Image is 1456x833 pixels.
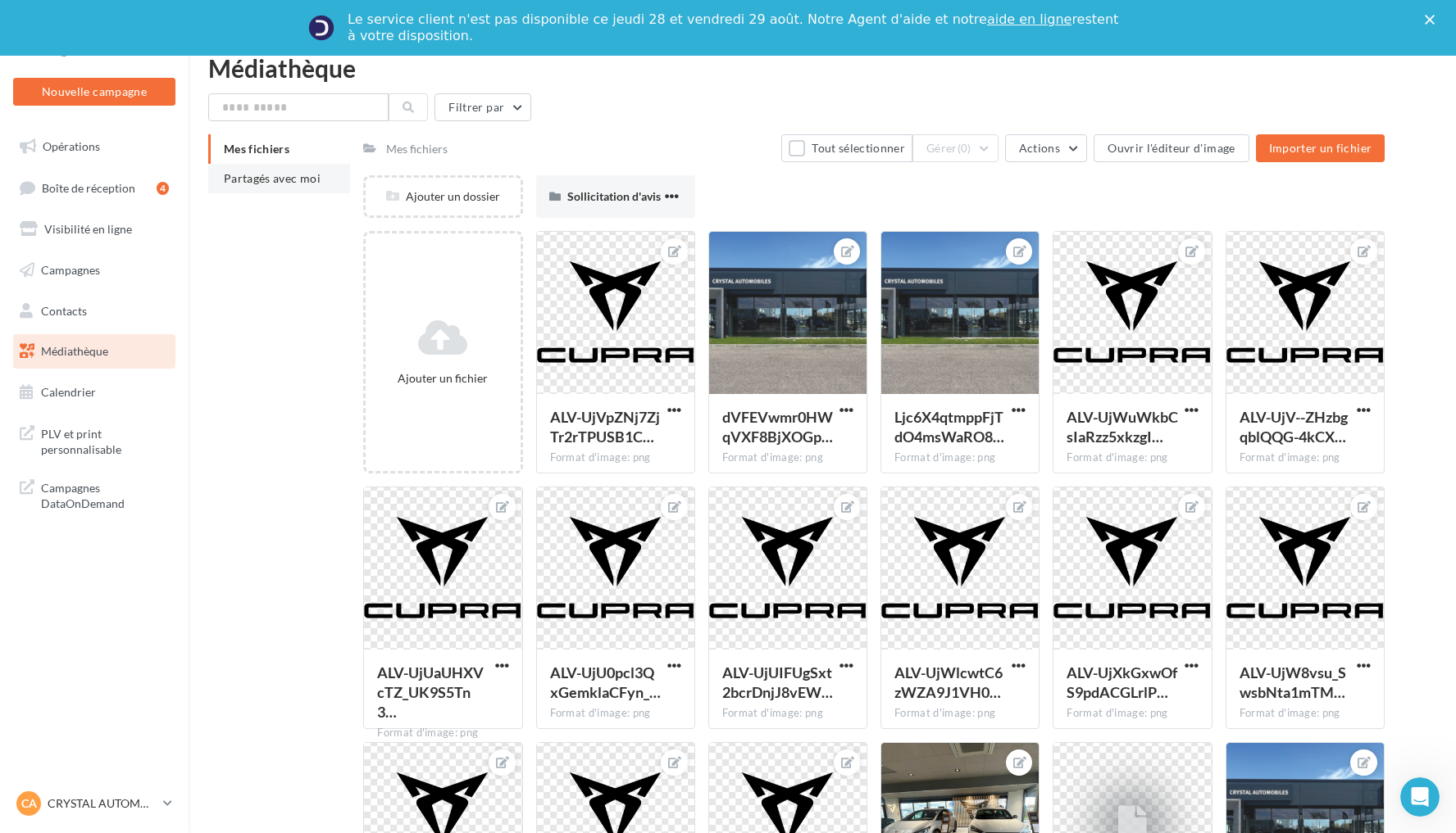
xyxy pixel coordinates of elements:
[1067,450,1198,465] div: Format d'image: png
[722,408,833,446] span: dVFEVwmr0HWqVXF8BjXOGpvWMRGTX7Zvlhy2tRVsA2HCDAktogk7K6_mbj942ItdNso7Usd2dXrnq2wLcw=s0
[10,470,179,518] a: Campagnes DataOnDemand
[157,182,169,195] div: 4
[567,189,661,203] span: Sollicitation d'avis
[43,139,100,153] span: Opérations
[550,408,660,446] span: ALV-UjVpZNj7ZjTr2rTPUSB1C0IE-omoBCYz2rXt5JPVKXLF02Bw8rHN
[894,408,1004,446] span: Ljc6X4qtmppFjTdO4msWaRO8lZR9rQwHjp0jATd2oYDPa7-W3dgkoPSTQKcCPwjhblPKrC1g4zdEeS69iQ=s0
[1425,15,1441,25] div: Fermer
[372,370,513,387] div: Ajouter un fichier
[41,303,87,317] span: Contacts
[958,142,971,155] span: (0)
[1094,134,1249,162] button: Ouvrir l'éditeur d'image
[41,344,108,358] span: Médiathèque
[1240,663,1346,701] span: ALV-UjW8vsu_SwsbNta1mTM4qwmJmmWAuXdj4ONKm9iQ2Aa3rgAo3QI3
[10,212,179,247] a: Visibilité en ligne
[44,222,132,236] span: Visibilité en ligne
[1400,777,1440,817] iframe: Intercom live chat
[435,93,531,121] button: Filtrer par
[224,142,289,156] span: Mes fichiers
[13,78,175,106] button: Nouvelle campagne
[1067,408,1178,446] span: ALV-UjWuWkbCsIaRzz5xkzgIgihzqZwVW5SXDYAm9Or-YHSD1WArbVXL
[722,450,853,465] div: Format d'image: png
[550,706,681,721] div: Format d'image: png
[386,141,448,157] div: Mes fichiers
[1019,141,1060,155] span: Actions
[348,11,1122,44] div: Le service client n'est pas disponible ce jeudi 28 et vendredi 29 août. Notre Agent d'aide et not...
[10,375,179,410] a: Calendrier
[10,129,179,164] a: Opérations
[1256,134,1385,162] button: Importer un fichier
[224,171,321,185] span: Partagés avec moi
[1005,134,1087,162] button: Actions
[1240,706,1371,721] div: Format d'image: png
[21,795,37,812] span: CA
[781,134,912,162] button: Tout sélectionner
[13,788,175,819] a: CA CRYSTAL AUTOMOBILES
[1067,663,1177,701] span: ALV-UjXkGxwOfS9pdACGLrlPgeeIAQuTsbKHMcpBU1BjO-ExF1_SNGs3
[550,450,681,465] div: Format d'image: png
[1240,408,1348,446] span: ALV-UjV--ZHzbgqblQQG-4kCXgwx0zsiQzBX5MfFgfmz6dxXoh-ZE7sk
[366,188,520,205] div: Ajouter un dossier
[377,663,484,721] span: ALV-UjUaUHXVcTZ_UK9S5Tn3UsOManxK2wWgszHiSRJCYz5-JCpzJRKp
[550,663,661,701] span: ALV-UjU0pcl3QxGemklaCFyn_OVSGXnRD-gm-dituBsuMaBAwffskRcN
[42,180,135,194] span: Boîte de réception
[10,416,179,464] a: PLV et print personnalisable
[894,706,1026,721] div: Format d'image: png
[48,795,157,812] p: CRYSTAL AUTOMOBILES
[41,385,96,399] span: Calendrier
[10,170,179,206] a: Boîte de réception4
[308,15,334,41] img: Profile image for Service-Client
[41,477,169,512] span: Campagnes DataOnDemand
[894,663,1003,701] span: ALV-UjWlcwtC6zWZA9J1VH0eRlIRdft7uH9MRUlwve8azNOJyFSt3o5N
[377,726,508,740] div: Format d'image: png
[41,423,169,458] span: PLV et print personnalisable
[1269,141,1372,155] span: Importer un fichier
[1240,450,1371,465] div: Format d'image: png
[894,450,1026,465] div: Format d'image: png
[41,263,100,277] span: Campagnes
[208,56,1436,80] div: Médiathèque
[10,334,179,369] a: Médiathèque
[912,134,999,162] button: Gérer(0)
[987,11,1072,27] a: aide en ligne
[10,253,179,287] a: Campagnes
[722,663,833,701] span: ALV-UjUIFUgSxt2bcrDnjJ8vEW4jocj0BhqTFMjmXxvRTpDO1gDcl9pp
[10,294,179,328] a: Contacts
[722,706,853,721] div: Format d'image: png
[1067,706,1198,721] div: Format d'image: png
